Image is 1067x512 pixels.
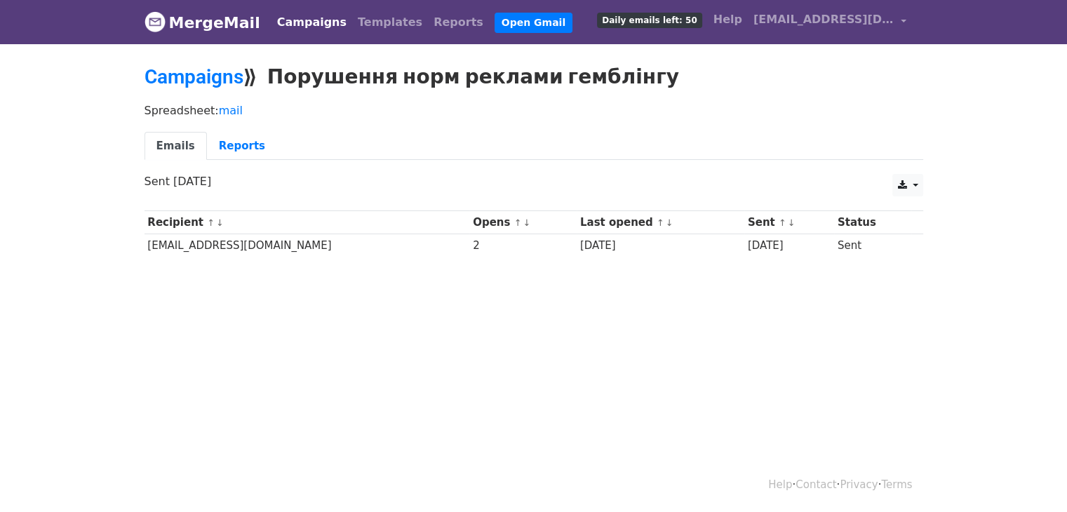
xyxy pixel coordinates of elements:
a: Templates [352,8,428,36]
a: ↑ [657,217,664,228]
a: Help [768,478,792,491]
a: ↓ [788,217,796,228]
h2: ⟫ Порушення норм реклами гемблінгу [145,65,923,89]
a: ↓ [216,217,224,228]
th: Opens [469,211,577,234]
a: Daily emails left: 50 [591,6,707,34]
p: Sent [DATE] [145,174,923,189]
a: Terms [881,478,912,491]
a: Emails [145,132,207,161]
span: [EMAIL_ADDRESS][DOMAIN_NAME] [753,11,894,28]
td: Sent [834,234,911,257]
a: mail [219,104,243,117]
a: [EMAIL_ADDRESS][DOMAIN_NAME] [748,6,912,39]
th: Status [834,211,911,234]
a: ↓ [523,217,530,228]
a: Campaigns [145,65,243,88]
a: MergeMail [145,8,260,37]
a: Reports [428,8,489,36]
a: Campaigns [271,8,352,36]
a: ↓ [666,217,673,228]
a: ↑ [514,217,522,228]
a: Reports [207,132,277,161]
a: Contact [796,478,836,491]
a: Open Gmail [495,13,572,33]
iframe: Chat Widget [997,445,1067,512]
th: Recipient [145,211,470,234]
a: ↑ [779,217,786,228]
a: ↑ [207,217,215,228]
div: 2 [473,238,573,254]
a: Privacy [840,478,878,491]
span: Daily emails left: 50 [597,13,702,28]
td: [EMAIL_ADDRESS][DOMAIN_NAME] [145,234,470,257]
th: Last opened [577,211,744,234]
th: Sent [744,211,834,234]
img: MergeMail logo [145,11,166,32]
a: Help [708,6,748,34]
div: [DATE] [580,238,741,254]
p: Spreadsheet: [145,103,923,118]
div: [DATE] [748,238,831,254]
